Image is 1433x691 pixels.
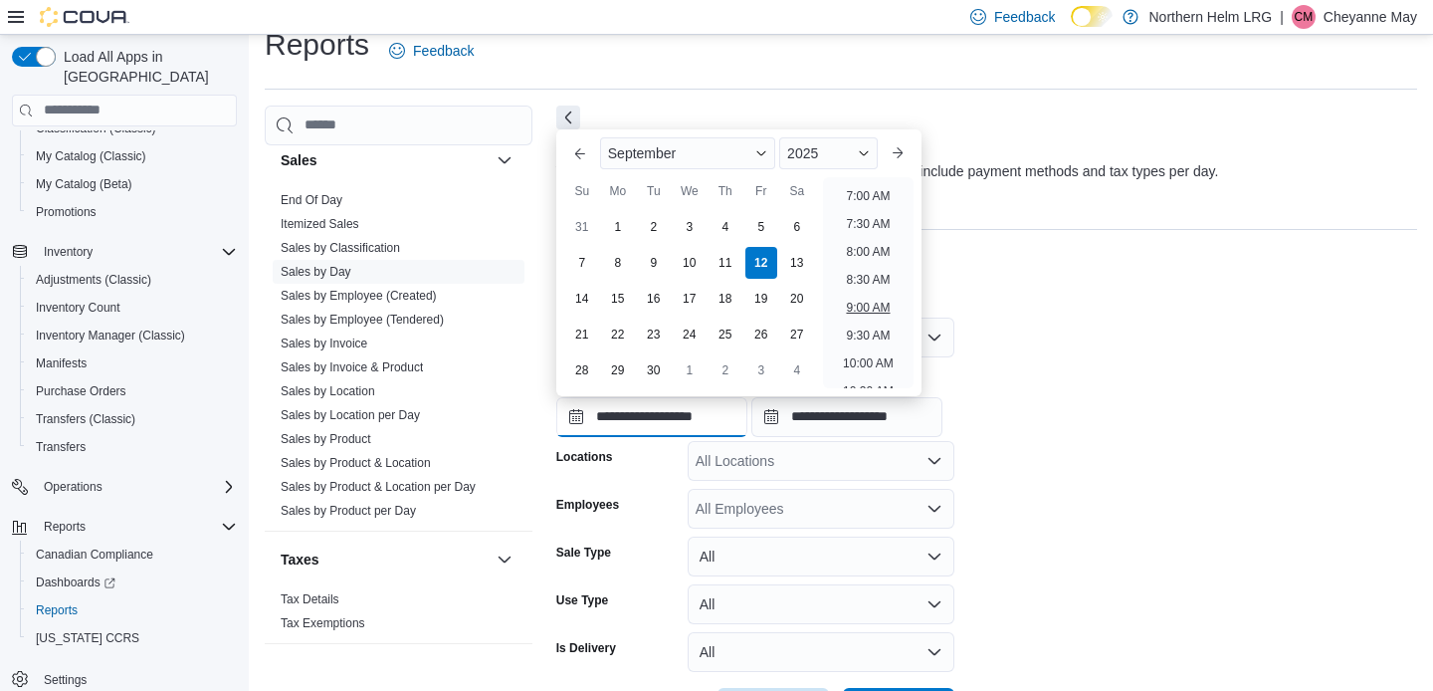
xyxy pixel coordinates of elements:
[674,175,706,207] div: We
[556,106,580,129] button: Next
[281,384,375,398] a: Sales by Location
[281,504,416,518] a: Sales by Product per Day
[281,150,317,170] h3: Sales
[20,433,245,461] button: Transfers
[28,543,161,567] a: Canadian Compliance
[20,322,245,349] button: Inventory Manager (Classic)
[28,268,159,292] a: Adjustments (Classic)
[28,571,123,594] a: Dashboards
[265,188,532,531] div: Sales
[688,584,954,624] button: All
[926,501,942,517] button: Open list of options
[281,550,489,570] button: Taxes
[281,313,444,327] a: Sales by Employee (Tendered)
[36,547,153,563] span: Canadian Compliance
[20,377,245,405] button: Purchase Orders
[265,25,369,65] h1: Reports
[20,541,245,569] button: Canadian Compliance
[281,265,351,279] a: Sales by Day
[281,193,342,207] a: End Of Day
[36,475,237,499] span: Operations
[674,354,706,386] div: day-1
[281,289,437,303] a: Sales by Employee (Created)
[638,354,670,386] div: day-30
[1324,5,1417,29] p: Cheyanne May
[745,175,777,207] div: Fr
[20,624,245,652] button: [US_STATE] CCRS
[823,177,914,388] ul: Time
[36,240,101,264] button: Inventory
[838,184,898,208] li: 7:00 AM
[566,247,598,279] div: day-7
[1071,27,1072,28] span: Dark Mode
[36,300,120,316] span: Inventory Count
[638,319,670,350] div: day-23
[4,238,245,266] button: Inventory
[28,379,134,403] a: Purchase Orders
[688,632,954,672] button: All
[281,592,339,606] a: Tax Details
[36,383,126,399] span: Purchase Orders
[1280,5,1284,29] p: |
[265,587,532,643] div: Taxes
[838,324,898,347] li: 9:30 AM
[602,319,634,350] div: day-22
[28,296,237,320] span: Inventory Count
[4,473,245,501] button: Operations
[600,137,775,169] div: Button. Open the month selector. September is currently selected.
[36,439,86,455] span: Transfers
[56,47,237,87] span: Load All Apps in [GEOGRAPHIC_DATA]
[28,351,237,375] span: Manifests
[556,397,747,437] input: Press the down key to enter a popover containing a calendar. Press the escape key to close the po...
[493,548,516,572] button: Taxes
[28,296,128,320] a: Inventory Count
[281,337,367,350] a: Sales by Invoice
[882,137,914,169] button: Next month
[602,175,634,207] div: Mo
[638,211,670,243] div: day-2
[745,283,777,315] div: day-19
[36,240,237,264] span: Inventory
[28,407,237,431] span: Transfers (Classic)
[608,145,676,161] span: September
[602,247,634,279] div: day-8
[566,319,598,350] div: day-21
[602,211,634,243] div: day-1
[20,405,245,433] button: Transfers (Classic)
[556,640,616,656] label: Is Delivery
[745,354,777,386] div: day-3
[281,432,371,446] a: Sales by Product
[28,351,95,375] a: Manifests
[779,137,878,169] div: Button. Open the year selector. 2025 is currently selected.
[36,204,97,220] span: Promotions
[838,240,898,264] li: 8:00 AM
[28,626,237,650] span: Washington CCRS
[835,351,902,375] li: 10:00 AM
[281,360,423,374] a: Sales by Invoice & Product
[602,354,634,386] div: day-29
[638,175,670,207] div: Tu
[674,283,706,315] div: day-17
[688,537,954,576] button: All
[20,170,245,198] button: My Catalog (Beta)
[566,175,598,207] div: Su
[28,144,154,168] a: My Catalog (Classic)
[564,137,596,169] button: Previous Month
[281,408,420,422] a: Sales by Location per Day
[745,319,777,350] div: day-26
[556,545,611,561] label: Sale Type
[36,328,185,344] span: Inventory Manager (Classic)
[44,479,102,495] span: Operations
[602,283,634,315] div: day-15
[28,200,237,224] span: Promotions
[1294,5,1313,29] span: CM
[28,200,104,224] a: Promotions
[36,630,139,646] span: [US_STATE] CCRS
[20,266,245,294] button: Adjustments (Classic)
[28,324,193,347] a: Inventory Manager (Classic)
[28,268,237,292] span: Adjustments (Classic)
[281,456,431,470] a: Sales by Product & Location
[20,596,245,624] button: Reports
[28,435,237,459] span: Transfers
[638,247,670,279] div: day-9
